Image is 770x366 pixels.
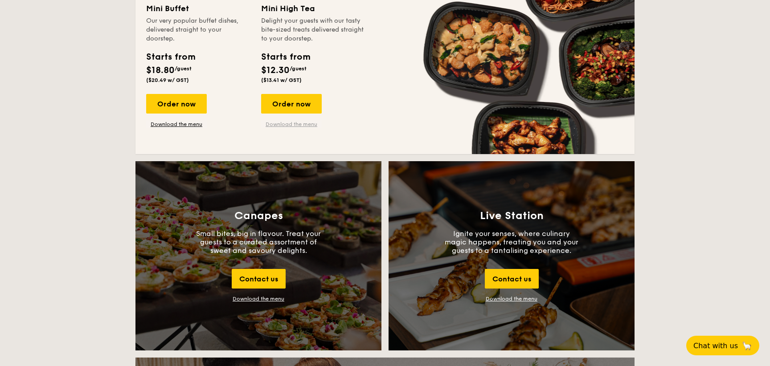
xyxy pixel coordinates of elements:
span: ($13.41 w/ GST) [261,77,302,83]
div: Contact us [232,269,286,289]
div: Starts from [261,50,310,64]
div: Starts from [146,50,195,64]
span: /guest [175,65,192,72]
a: Download the menu [261,121,322,128]
button: Chat with us🦙 [686,336,759,355]
p: Small bites, big in flavour. Treat your guests to a curated assortment of sweet and savoury delig... [192,229,325,255]
p: Ignite your senses, where culinary magic happens, treating you and your guests to a tantalising e... [445,229,578,255]
div: Order now [261,94,322,114]
span: /guest [290,65,307,72]
span: $12.30 [261,65,290,76]
div: Order now [146,94,207,114]
div: Contact us [485,269,539,289]
span: $18.80 [146,65,175,76]
div: Download the menu [233,296,284,302]
div: Mini Buffet [146,2,250,15]
span: ($20.49 w/ GST) [146,77,189,83]
div: Mini High Tea [261,2,365,15]
span: 🦙 [741,341,752,351]
div: Our very popular buffet dishes, delivered straight to your doorstep. [146,16,250,43]
div: Delight your guests with our tasty bite-sized treats delivered straight to your doorstep. [261,16,365,43]
h3: Canapes [234,210,283,222]
h3: Live Station [480,210,544,222]
span: Chat with us [693,342,738,350]
a: Download the menu [486,296,537,302]
a: Download the menu [146,121,207,128]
